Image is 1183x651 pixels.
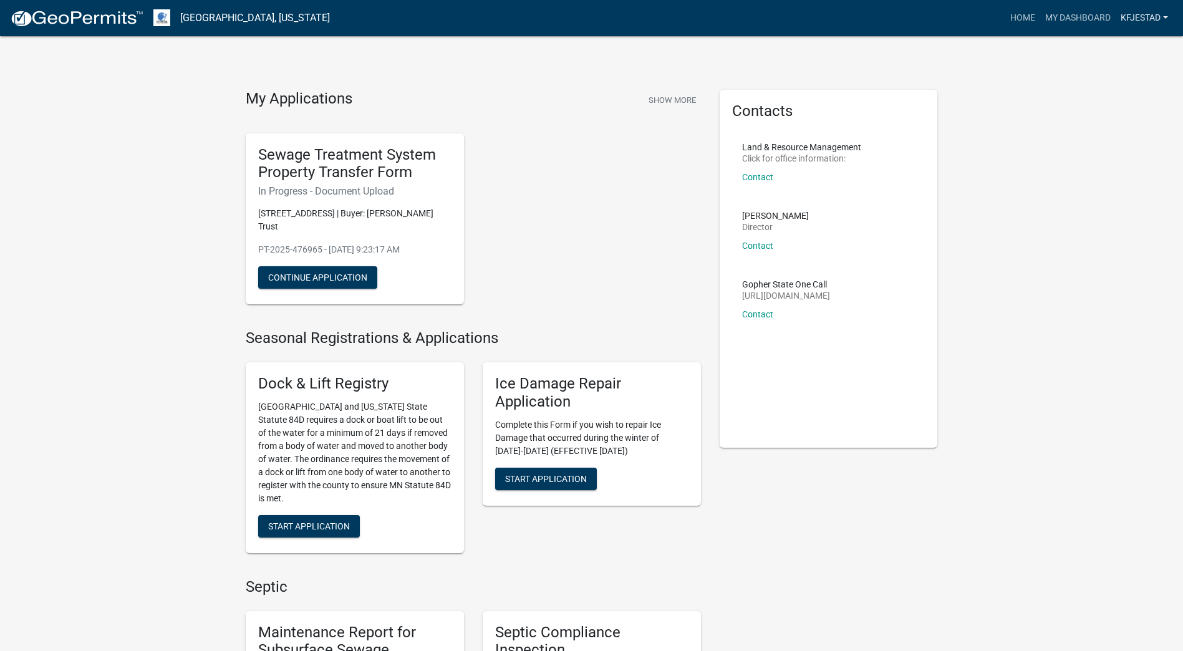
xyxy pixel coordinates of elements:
[246,329,701,347] h4: Seasonal Registrations & Applications
[258,243,451,256] p: PT-2025-476965 - [DATE] 9:23:17 AM
[742,211,809,220] p: [PERSON_NAME]
[258,375,451,393] h5: Dock & Lift Registry
[258,515,360,538] button: Start Application
[1005,6,1040,30] a: Home
[732,102,925,120] h5: Contacts
[246,90,352,109] h4: My Applications
[258,266,377,289] button: Continue Application
[1040,6,1116,30] a: My Dashboard
[742,172,773,182] a: Contact
[268,521,350,531] span: Start Application
[246,578,701,596] h4: Septic
[742,223,809,231] p: Director
[258,400,451,505] p: [GEOGRAPHIC_DATA] and [US_STATE] State Statute 84D requires a dock or boat lift to be out of the ...
[495,468,597,490] button: Start Application
[258,146,451,182] h5: Sewage Treatment System Property Transfer Form
[495,418,688,458] p: Complete this Form if you wish to repair Ice Damage that occurred during the winter of [DATE]-[DA...
[258,207,451,233] p: [STREET_ADDRESS] | Buyer: [PERSON_NAME] Trust
[742,291,830,300] p: [URL][DOMAIN_NAME]
[258,185,451,197] h6: In Progress - Document Upload
[644,90,701,110] button: Show More
[742,143,861,152] p: Land & Resource Management
[742,280,830,289] p: Gopher State One Call
[495,375,688,411] h5: Ice Damage Repair Application
[742,241,773,251] a: Contact
[742,309,773,319] a: Contact
[180,7,330,29] a: [GEOGRAPHIC_DATA], [US_STATE]
[505,473,587,483] span: Start Application
[1116,6,1173,30] a: kfjestad
[153,9,170,26] img: Otter Tail County, Minnesota
[742,154,861,163] p: Click for office information:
